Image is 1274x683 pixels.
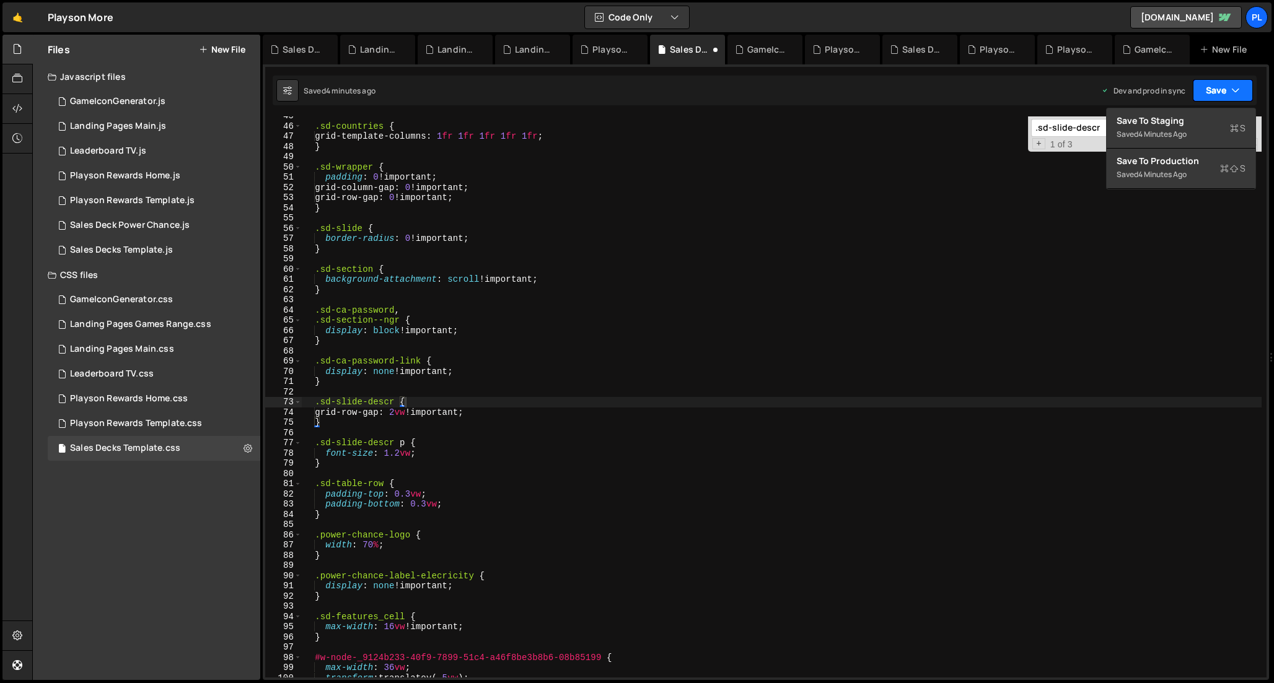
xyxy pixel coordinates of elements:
div: 68 [265,346,302,357]
div: Playson Rewards Template.css [825,43,865,56]
div: Landing Pages Games Range.css [360,43,400,56]
div: 15074/41113.css [48,287,260,312]
div: 15074/40743.js [48,213,260,238]
div: Sales Deck Power Chance.js [902,43,942,56]
span: Toggle Replace mode [1032,138,1045,150]
div: 90 [265,571,302,581]
div: 76 [265,428,302,438]
div: 15074/39397.js [48,188,260,213]
div: 67 [265,336,302,346]
div: 92 [265,591,302,602]
div: 15074/39399.js [48,238,260,263]
div: GameIconGenerator.css [747,43,788,56]
div: Sales Decks Template.css [670,43,710,56]
a: 🤙 [2,2,33,32]
div: Saved [1117,127,1245,142]
div: 45 [265,111,302,121]
div: 51 [265,172,302,183]
div: 97 [265,642,302,653]
div: 82 [265,489,302,500]
div: 94 [265,612,302,622]
div: 91 [265,581,302,591]
button: Save to StagingS Saved4 minutes ago [1107,108,1255,149]
div: 99 [265,663,302,673]
div: 15074/39405.css [48,362,260,386]
div: 53 [265,193,302,203]
div: Sales Decks Template.js [70,245,173,256]
div: 15074/39402.css [48,386,260,411]
div: 52 [265,183,302,193]
div: Save to Production [1117,155,1245,167]
div: 79 [265,458,302,469]
div: 63 [265,295,302,305]
div: 98 [265,653,302,663]
div: Playson More [48,10,113,25]
span: 1 of 3 [1045,139,1078,150]
div: 15074/39404.js [48,139,260,163]
h2: Files [48,43,70,56]
div: Landing Pages Main.js [515,43,555,56]
div: 78 [265,448,302,459]
div: Save to Staging [1117,115,1245,127]
div: 80 [265,469,302,479]
input: Search for [1031,119,1187,137]
div: Playson Rewards Template.css [70,418,202,429]
div: 84 [265,510,302,520]
button: Save to ProductionS Saved4 minutes ago [1107,149,1255,189]
div: 64 [265,305,302,316]
div: Saved [1117,167,1245,182]
div: Saved [304,85,376,96]
div: 15074/39401.css [48,312,260,337]
div: GameIconGenerator.css [70,294,173,305]
div: Javascript files [33,64,260,89]
div: 93 [265,601,302,612]
div: 54 [265,203,302,214]
div: 47 [265,131,302,142]
div: 56 [265,224,302,234]
div: 49 [265,152,302,162]
div: Leaderboard TV.css [70,368,154,380]
div: 48 [265,142,302,152]
div: 15074/39398.css [48,436,260,461]
div: GameIconGenerator.js [1135,43,1175,56]
button: Save [1193,79,1253,102]
div: 95 [265,622,302,632]
div: New File [1200,43,1252,56]
div: 58 [265,244,302,254]
div: Landing Pages Main.js [70,121,166,132]
span: S [1220,162,1245,175]
div: 15074/39400.css [48,337,260,362]
div: 4 minutes ago [1138,129,1187,139]
div: 73 [265,397,302,407]
button: New File [199,45,245,54]
div: 55 [265,213,302,224]
a: [DOMAIN_NAME] [1130,6,1242,28]
div: CSS files [33,263,260,287]
div: 87 [265,540,302,550]
div: 96 [265,632,302,643]
div: Dev and prod in sync [1101,85,1185,96]
a: pl [1245,6,1268,28]
div: 88 [265,550,302,561]
div: Playson Rewards Home.js [70,170,180,181]
div: 50 [265,162,302,173]
div: 46 [265,121,302,132]
div: Landing Pages Main.css [437,43,478,56]
div: Playson Rewards Template.js [70,195,195,206]
div: 60 [265,264,302,275]
div: 61 [265,274,302,285]
div: Sales Decks Template.js [283,43,323,56]
div: 15074/39395.js [48,114,260,139]
div: 59 [265,254,302,264]
div: 70 [265,367,302,377]
div: Sales Decks Template.css [70,443,180,454]
div: 15074/39403.js [48,163,260,188]
div: 57 [265,233,302,244]
div: 71 [265,376,302,387]
button: Code Only [585,6,689,28]
div: 75 [265,417,302,428]
div: 86 [265,530,302,541]
div: 4 minutes ago [326,85,376,96]
div: GameIconGenerator.js [70,96,165,107]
